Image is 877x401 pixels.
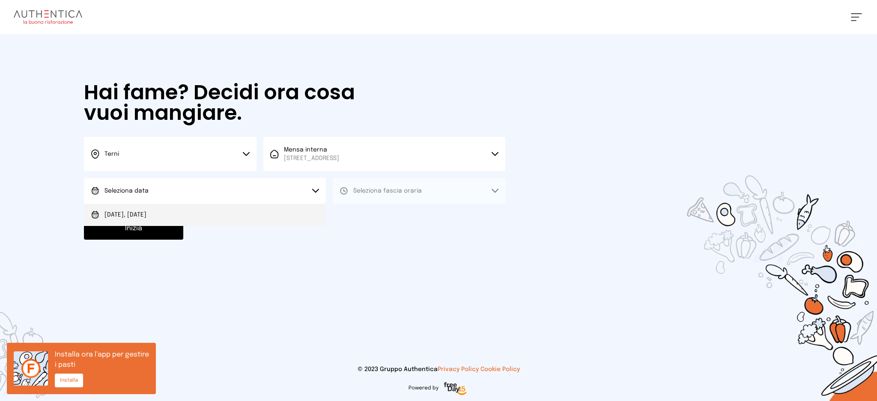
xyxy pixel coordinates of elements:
[14,351,48,386] img: icon.6af0c3e.png
[438,366,479,372] a: Privacy Policy
[442,380,469,398] img: logo-freeday.3e08031.png
[104,211,146,219] span: [DATE], [DATE]
[409,385,438,392] span: Powered by
[104,188,149,194] span: Seleziona data
[84,217,183,240] button: Inizia
[14,365,863,374] p: © 2023 Gruppo Authentica
[480,366,520,372] a: Cookie Policy
[55,374,83,387] button: Installa
[84,178,326,204] button: Seleziona data
[55,350,149,370] p: Installa ora l’app per gestire i pasti
[353,188,422,194] span: Seleziona fascia oraria
[333,178,505,204] button: Seleziona fascia oraria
